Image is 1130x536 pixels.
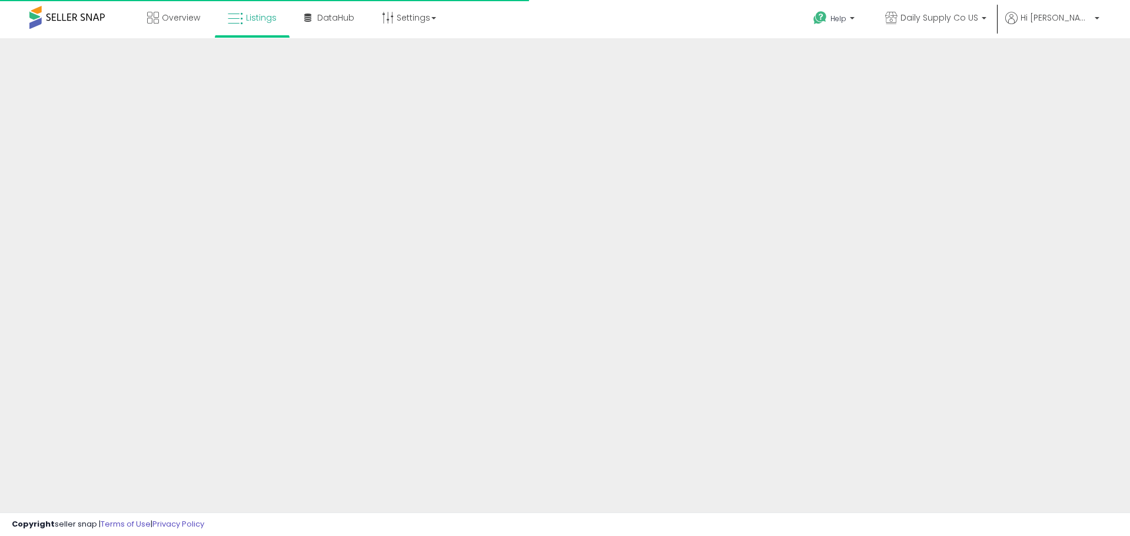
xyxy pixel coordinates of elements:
span: Hi [PERSON_NAME] [1021,12,1091,24]
a: Help [804,2,866,38]
a: Terms of Use [101,518,151,530]
span: DataHub [317,12,354,24]
strong: Copyright [12,518,55,530]
i: Get Help [813,11,827,25]
a: Hi [PERSON_NAME] [1005,12,1099,38]
span: Overview [162,12,200,24]
div: seller snap | | [12,519,204,530]
span: Daily Supply Co US [900,12,978,24]
a: Privacy Policy [152,518,204,530]
span: Listings [246,12,277,24]
span: Help [830,14,846,24]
